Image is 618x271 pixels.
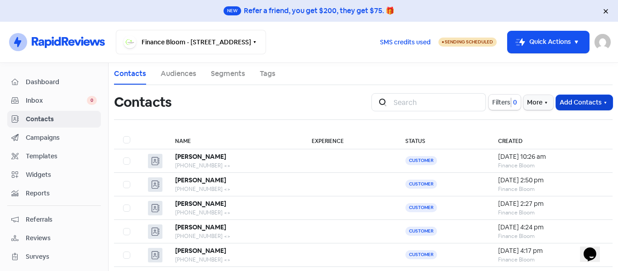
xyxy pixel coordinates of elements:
[498,223,604,232] div: [DATE] 4:24 pm
[498,199,604,209] div: [DATE] 2:27 pm
[498,209,604,217] div: Finance Bloom
[26,152,97,161] span: Templates
[492,98,510,107] span: Filters
[7,166,101,183] a: Widgets
[7,148,101,165] a: Templates
[175,232,294,240] div: [PHONE_NUMBER] <>
[175,200,226,208] b: [PERSON_NAME]
[175,209,294,217] div: [PHONE_NUMBER] <>
[26,189,97,198] span: Reports
[388,93,486,111] input: Search
[175,152,226,161] b: [PERSON_NAME]
[175,176,226,184] b: [PERSON_NAME]
[556,95,613,110] button: Add Contacts
[7,111,101,128] a: Contacts
[175,185,294,193] div: [PHONE_NUMBER] <>
[175,223,226,231] b: [PERSON_NAME]
[7,211,101,228] a: Referrals
[244,5,395,16] div: Refer a friend, you get $200, they get $75. 🎁
[175,162,294,170] div: [PHONE_NUMBER] <>
[26,215,97,224] span: Referrals
[26,96,87,105] span: Inbox
[175,256,294,264] div: [PHONE_NUMBER] <>
[26,114,97,124] span: Contacts
[166,131,303,149] th: Name
[26,233,97,243] span: Reviews
[523,95,553,110] button: More
[7,185,101,202] a: Reports
[498,152,604,162] div: [DATE] 10:26 am
[405,180,437,189] span: Customer
[7,248,101,265] a: Surveys
[594,34,611,50] img: User
[445,39,493,45] span: Sending Scheduled
[116,30,266,54] button: Finance Bloom - [STREET_ADDRESS]
[223,6,241,15] span: New
[498,246,604,256] div: [DATE] 4:17 pm
[489,131,613,149] th: Created
[405,156,437,165] span: Customer
[438,37,497,48] a: Sending Scheduled
[260,68,276,79] a: Tags
[580,235,609,262] iframe: chat widget
[87,96,97,105] span: 0
[175,247,226,255] b: [PERSON_NAME]
[161,68,196,79] a: Audiences
[498,185,604,193] div: Finance Bloom
[7,92,101,109] a: Inbox 0
[372,37,438,46] a: SMS credits used
[303,131,396,149] th: Experience
[489,95,521,110] button: Filters0
[396,131,489,149] th: Status
[498,176,604,185] div: [DATE] 2:50 pm
[405,250,437,259] span: Customer
[7,129,101,146] a: Campaigns
[380,38,431,47] span: SMS credits used
[498,232,604,240] div: Finance Bloom
[26,252,97,261] span: Surveys
[498,162,604,170] div: Finance Bloom
[508,31,589,53] button: Quick Actions
[114,88,171,117] h1: Contacts
[511,98,517,107] span: 0
[498,256,604,264] div: Finance Bloom
[405,227,437,236] span: Customer
[26,77,97,87] span: Dashboard
[26,133,97,143] span: Campaigns
[7,230,101,247] a: Reviews
[211,68,245,79] a: Segments
[26,170,97,180] span: Widgets
[114,68,146,79] a: Contacts
[7,74,101,90] a: Dashboard
[405,203,437,212] span: Customer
